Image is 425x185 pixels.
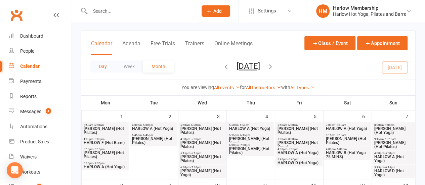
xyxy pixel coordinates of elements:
[374,124,413,127] span: 8:00am
[277,151,321,155] span: HARLOW A (Hot Yoga)
[239,144,250,147] span: - 7:30pm
[169,110,178,122] div: 2
[287,158,298,161] span: - 6:45pm
[190,138,201,141] span: - 5:00pm
[7,162,23,178] div: Open Intercom Messenger
[9,119,71,134] a: Automations
[384,152,395,155] span: - 5:00pm
[83,138,127,141] span: 4:00pm
[383,138,396,141] span: - 10:15am
[258,3,276,18] span: Settings
[115,60,143,73] button: Week
[142,124,153,127] span: - 5:30pm
[130,96,178,110] th: Tue
[228,137,272,145] span: [PERSON_NAME] (Hot Yoga)
[20,169,40,175] div: Workouts
[213,8,222,14] span: Add
[406,110,415,122] div: 7
[190,166,201,169] span: - 7:30pm
[20,48,34,54] div: People
[83,162,127,165] span: 6:30pm
[180,124,224,127] span: 5:50am
[304,36,355,50] button: Class / Event
[383,124,394,127] span: - 9:00am
[323,96,372,110] th: Sat
[287,148,298,151] span: - 5:30pm
[265,110,275,122] div: 4
[335,148,346,151] span: - 5:00pm
[374,155,413,163] span: HARLOW A (Hot Yoga)
[180,169,224,177] span: [PERSON_NAME] (Hot Yoga)
[214,40,253,55] button: Online Meetings
[180,138,224,141] span: 4:00pm
[9,89,71,104] a: Reports
[132,127,176,131] span: HARLOW A (Hot Yoga)
[185,40,204,55] button: Trainers
[237,61,260,71] button: [DATE]
[287,138,297,141] span: - 8:00am
[325,151,369,159] span: HARLOW B (Hot Yoga 75 MINS)
[217,110,226,122] div: 3
[93,162,104,165] span: - 7:30pm
[374,152,413,155] span: 4:00pm
[374,138,413,141] span: 9:15am
[180,166,224,169] span: 6:30pm
[190,124,201,127] span: - 6:50am
[46,108,51,114] span: 4
[290,85,315,90] a: All Types
[20,124,47,129] div: Automations
[325,124,369,127] span: 7:00am
[226,96,275,110] th: Thu
[374,166,413,169] span: 5:15pm
[20,139,49,144] div: Product Sales
[277,161,321,165] span: HARLOW D (Hot Yoga)
[143,60,174,73] button: Month
[190,152,201,155] span: - 6:15pm
[180,152,224,155] span: 5:15pm
[83,141,127,145] span: HARLOW F (Hot Barre)
[9,149,71,165] a: Waivers
[228,134,272,137] span: 5:15pm
[122,40,140,55] button: Agenda
[277,124,321,127] span: 5:50am
[181,85,214,90] strong: You are viewing
[246,85,281,90] a: All Instructors
[9,74,71,89] a: Payments
[20,154,37,159] div: Waivers
[333,5,406,11] div: Harlow Membership
[374,141,413,149] span: [PERSON_NAME] (Hot Pilates)
[83,148,127,151] span: 5:15pm
[228,124,272,127] span: 5:50am
[91,40,112,55] button: Calendar
[277,138,321,141] span: 7:00am
[83,127,127,135] span: [PERSON_NAME] (Hot Pilates)
[202,5,230,17] button: Add
[277,127,321,135] span: [PERSON_NAME] (Hot Pilates)
[9,59,71,74] a: Calendar
[180,155,224,163] span: [PERSON_NAME] (Hot Pilates)
[314,110,323,122] div: 5
[83,124,127,127] span: 5:50am
[335,134,346,137] span: - 9:15am
[374,127,413,135] span: [PERSON_NAME] (Hot Yoga)
[132,124,176,127] span: 4:30pm
[281,85,290,90] strong: with
[132,137,176,145] span: [PERSON_NAME] (Hot Pilates)
[151,40,175,55] button: Free Trials
[372,96,415,110] th: Sun
[228,147,272,155] span: [PERSON_NAME] (Hot Pilates)
[277,141,321,149] span: [PERSON_NAME] (Hot Yoga)
[8,7,25,24] a: Clubworx
[90,60,115,73] button: Day
[240,85,246,90] strong: for
[180,127,224,135] span: [PERSON_NAME] (Hot Pilates)
[142,134,153,137] span: - 6:45pm
[9,29,71,44] a: Dashboard
[325,134,369,137] span: 8:15am
[9,165,71,180] a: Workouts
[180,141,224,149] span: [PERSON_NAME] (Hot Pilates)
[316,4,330,18] div: HM
[120,110,130,122] div: 1
[20,63,40,69] div: Calendar
[228,144,272,147] span: 6:30pm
